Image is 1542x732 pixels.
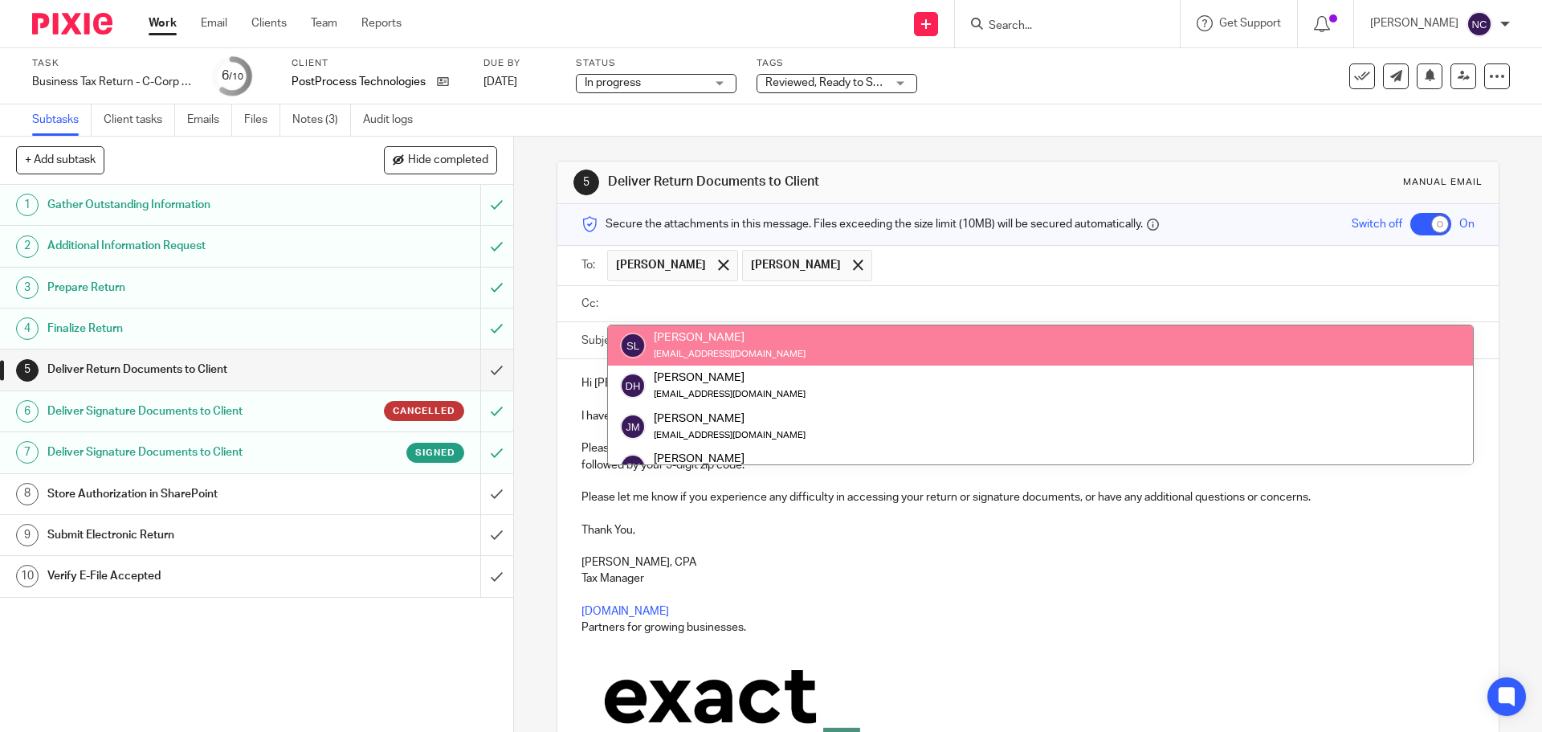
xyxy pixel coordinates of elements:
[47,482,325,506] h1: Store Authorization in SharePoint
[1219,18,1281,29] span: Get Support
[363,104,425,136] a: Audit logs
[292,104,351,136] a: Notes (3)
[620,414,646,440] img: svg%3E
[581,333,623,349] label: Subject:
[581,440,1474,473] p: Please see the link to these returns at the bottom of this email. The returns are passphrase-prot...
[616,257,706,273] span: [PERSON_NAME]
[16,146,104,174] button: + Add subtask
[576,57,736,70] label: Status
[16,235,39,258] div: 2
[654,451,806,467] div: [PERSON_NAME]
[654,431,806,440] small: [EMAIL_ADDRESS][DOMAIN_NAME]
[1459,216,1475,232] span: On
[483,57,556,70] label: Due by
[222,67,243,85] div: 6
[104,104,175,136] a: Client tasks
[606,216,1143,232] span: Secure the attachments in this message. Files exceeding the size limit (10MB) will be secured aut...
[251,15,287,31] a: Clients
[483,76,517,88] span: [DATE]
[620,454,646,480] img: svg%3E
[16,194,39,216] div: 1
[1403,176,1483,189] div: Manual email
[384,146,497,174] button: Hide completed
[16,565,39,587] div: 10
[47,523,325,547] h1: Submit Electronic Return
[361,15,402,31] a: Reports
[32,57,193,70] label: Task
[581,620,1474,636] p: Partners for growing businesses.
[581,606,669,617] a: [DOMAIN_NAME]
[654,329,806,346] div: [PERSON_NAME]
[311,15,337,31] a: Team
[16,276,39,299] div: 3
[581,489,1474,505] p: Please let me know if you experience any difficulty in accessing your return or signature documen...
[654,410,806,426] div: [PERSON_NAME]
[47,440,325,464] h1: Deliver Signature Documents to Client
[581,522,1474,538] p: Thank You,
[581,570,1474,587] p: Tax Manager
[47,317,325,341] h1: Finalize Return
[654,390,806,399] small: [EMAIL_ADDRESS][DOMAIN_NAME]
[16,524,39,546] div: 9
[581,296,599,312] label: Cc:
[32,104,92,136] a: Subtasks
[751,257,841,273] span: [PERSON_NAME]
[16,441,39,464] div: 7
[620,373,646,399] img: svg%3E
[47,564,325,588] h1: Verify E-File Accepted
[16,317,39,340] div: 4
[1370,15,1458,31] p: [PERSON_NAME]
[47,234,325,258] h1: Additional Information Request
[987,19,1132,34] input: Search
[573,170,599,195] div: 5
[654,370,806,386] div: [PERSON_NAME]
[757,57,917,70] label: Tags
[408,154,488,167] span: Hide completed
[581,554,1474,570] p: [PERSON_NAME], CPA
[415,446,455,460] span: Signed
[47,358,325,382] h1: Deliver Return Documents to Client
[244,104,280,136] a: Files
[229,72,243,81] small: /10
[47,276,325,300] h1: Prepare Return
[32,74,193,90] div: Business Tax Return - C-Corp - On Extension
[187,104,232,136] a: Emails
[765,77,910,88] span: Reviewed, Ready to Send + 2
[608,174,1063,190] h1: Deliver Return Documents to Client
[620,333,646,358] img: svg%3E
[581,375,1474,391] p: Hi [PERSON_NAME] and [PERSON_NAME],
[16,483,39,505] div: 8
[1467,11,1492,37] img: svg%3E
[585,77,641,88] span: In progress
[581,257,599,273] label: To:
[16,400,39,423] div: 6
[149,15,177,31] a: Work
[292,57,463,70] label: Client
[47,399,325,423] h1: Deliver Signature Documents to Client
[1352,216,1402,232] span: Switch off
[47,193,325,217] h1: Gather Outstanding Information
[581,408,1474,424] p: I have updated the tax return with the changes you have noted.
[292,74,429,90] p: PostProcess Technologies Inc
[654,350,806,358] small: [EMAIL_ADDRESS][DOMAIN_NAME]
[32,13,112,35] img: Pixie
[201,15,227,31] a: Email
[16,359,39,382] div: 5
[393,404,455,418] span: Cancelled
